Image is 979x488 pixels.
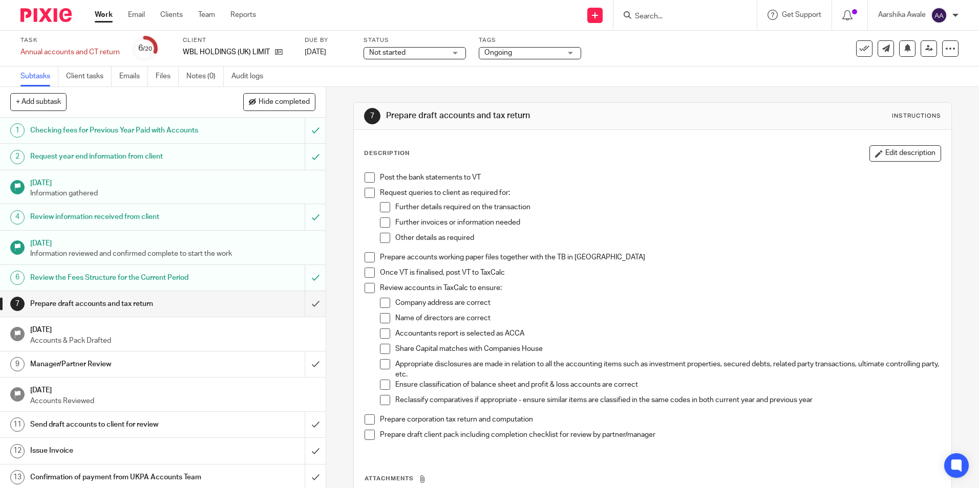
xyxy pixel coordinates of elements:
[878,10,926,20] p: Aarshika Awale
[305,49,326,56] span: [DATE]
[30,322,316,335] h1: [DATE]
[95,10,113,20] a: Work
[369,49,406,56] span: Not started
[10,417,25,432] div: 11
[634,12,726,21] input: Search
[484,49,512,56] span: Ongoing
[20,66,58,86] a: Subtasks
[10,444,25,458] div: 12
[66,66,112,86] a: Client tasks
[138,42,152,54] div: 6
[364,108,380,124] div: 7
[380,283,940,293] p: Review accounts in TaxCalc to ensure:
[243,93,315,110] button: Hide completed
[30,249,316,259] p: Information reviewed and confirmed complete to start the work
[395,328,940,339] p: Accountants report is selected as ACCA
[30,175,316,188] h1: [DATE]
[931,7,947,24] img: svg%3E
[30,357,206,372] h1: Manager/Partner Review
[10,210,25,225] div: 4
[10,271,25,285] div: 6
[20,47,120,57] div: Annual accounts and CT return
[198,10,215,20] a: Team
[305,36,351,45] label: Due by
[30,123,206,138] h1: Checking fees for Previous Year Paid with Accounts
[380,188,940,198] p: Request queries to client as required for:
[364,149,410,158] p: Description
[30,209,206,225] h1: Review information received from client
[365,476,414,481] span: Attachments
[183,47,270,57] p: WBL HOLDINGS (UK) LIMITED
[395,202,940,212] p: Further details required on the transaction
[183,36,292,45] label: Client
[30,417,206,432] h1: Send draft accounts to client for review
[395,395,940,405] p: Reclassify comparatives if appropriate - ensure similar items are classified in the same codes in...
[20,8,72,22] img: Pixie
[230,10,256,20] a: Reports
[30,270,206,285] h1: Review the Fees Structure for the Current Period
[892,112,941,120] div: Instructions
[386,110,674,121] h1: Prepare draft accounts and tax return
[30,188,316,198] p: Information gathered
[782,11,821,18] span: Get Support
[10,123,25,138] div: 1
[119,66,148,86] a: Emails
[380,414,940,425] p: Prepare corporation tax return and computation
[231,66,271,86] a: Audit logs
[869,145,941,162] button: Edit description
[395,380,940,390] p: Ensure classification of balance sheet and profit & loss accounts are correct
[395,298,940,308] p: Company address are correct
[395,359,940,380] p: Appropriate disclosures are made in relation to all the accounting items such as investment prope...
[30,149,206,164] h1: Request year end information from client
[380,430,940,440] p: Prepare draft client pack including completion checklist for review by partner/manager
[30,383,316,395] h1: [DATE]
[380,172,940,183] p: Post the bank statements to VT
[395,344,940,354] p: Share Capital matches with Companies House
[380,252,940,262] p: Prepare accounts working paper files together with the TB in [GEOGRAPHIC_DATA]
[10,150,25,164] div: 2
[259,98,310,106] span: Hide completed
[128,10,145,20] a: Email
[20,36,120,45] label: Task
[395,313,940,323] p: Name of directors are correct
[143,46,152,52] small: /20
[30,396,316,406] p: Accounts Reviewed
[10,93,67,110] button: + Add subtask
[395,233,940,243] p: Other details as required
[380,268,940,278] p: Once VT is finalised, post VT to TaxCalc
[186,66,224,86] a: Notes (0)
[479,36,581,45] label: Tags
[10,297,25,311] div: 7
[156,66,179,86] a: Files
[30,443,206,458] h1: Issue Invoice
[10,357,25,371] div: 9
[30,296,206,312] h1: Prepare draft accounts and tax return
[160,10,183,20] a: Clients
[30,236,316,249] h1: [DATE]
[30,336,316,346] p: Accounts & Pack Drafted
[395,217,940,228] p: Further invoices or information needed
[30,470,206,485] h1: Confirmation of payment from UKPA Accounts Team
[10,470,25,484] div: 13
[364,36,466,45] label: Status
